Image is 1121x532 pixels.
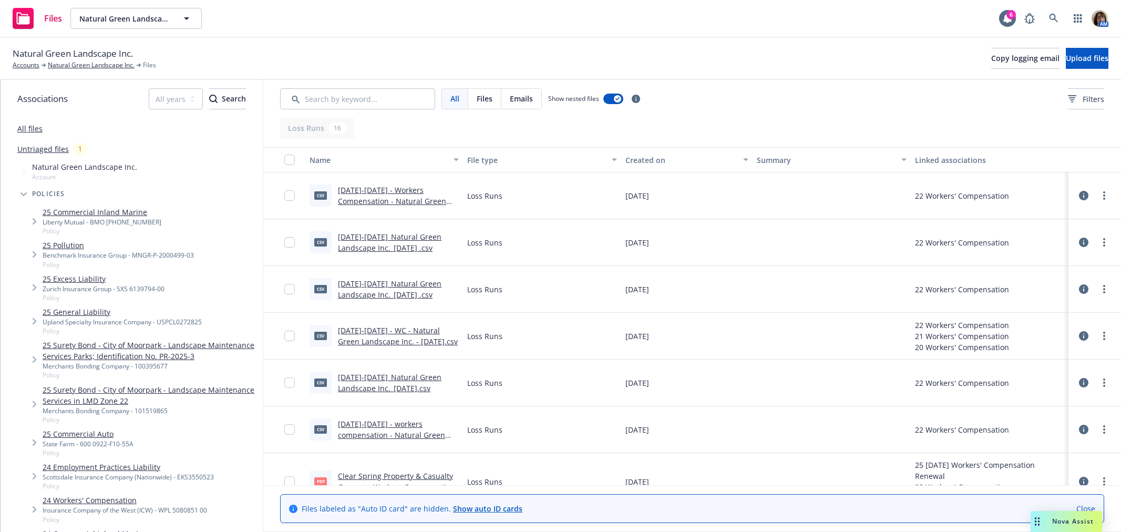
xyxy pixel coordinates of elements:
[43,273,164,284] a: 25 Excess Liability
[43,306,202,318] a: 25 General Liability
[1098,189,1110,202] a: more
[625,476,649,487] span: [DATE]
[43,293,164,302] span: Policy
[463,147,621,172] button: File type
[1066,53,1108,63] span: Upload files
[314,425,327,433] span: csv
[43,371,259,380] span: Policy
[1068,94,1104,105] span: Filters
[467,476,502,487] span: Loss Runs
[314,332,327,340] span: csv
[1098,236,1110,249] a: more
[284,377,295,388] input: Toggle Row Selected
[915,331,1009,342] div: 21 Workers' Compensation
[43,240,194,251] a: 25 Pollution
[284,284,295,294] input: Toggle Row Selected
[70,8,202,29] button: Natural Green Landscape Inc.
[17,124,43,134] a: All files
[338,471,456,514] a: Clear Spring Property & Casualty Company Workers Compensation [DATE]-[DATE] Loss Runs - Valued [D...
[915,190,1009,201] div: 22 Workers' Compensation
[284,155,295,165] input: Select all
[43,207,161,218] a: 25 Commercial Inland Marine
[43,218,161,227] div: Liberty Mutual - BMO [PHONE_NUMBER]
[1019,8,1040,29] a: Report a Bug
[43,473,214,482] div: Scottsdale Insurance Company (Nationwide) - EKS3550523
[48,60,135,70] a: Natural Green Landscape Inc.
[43,415,259,424] span: Policy
[1092,10,1108,27] img: photo
[915,424,1009,435] div: 22 Workers' Compensation
[991,53,1060,63] span: Copy logging email
[32,172,137,181] span: Account
[13,47,133,60] span: Natural Green Landscape Inc.
[991,48,1060,69] button: Copy logging email
[625,377,649,388] span: [DATE]
[338,232,441,253] a: [DATE]-[DATE]_Natural Green Landscape Inc._[DATE] .csv
[625,331,649,342] span: [DATE]
[43,284,164,293] div: Zurich Insurance Group - SXS 6139794-00
[338,185,446,217] a: [DATE]-[DATE] - Workers Compensation - Natural Green Landscape Inc. - [DATE].csv
[915,237,1009,248] div: 22 Workers' Compensation
[209,89,246,109] div: Search
[338,419,445,451] a: [DATE]-[DATE] - workers compensation - Natural Green Landscape Inc. - [DATE].csv
[43,251,194,260] div: Benchmark Insurance Group - MNGR-P-2000499-03
[1043,8,1064,29] a: Search
[209,95,218,103] svg: Search
[1031,511,1044,532] div: Drag to move
[625,284,649,295] span: [DATE]
[43,462,214,473] a: 24 Employment Practices Liability
[314,191,327,199] span: csv
[1066,48,1108,69] button: Upload files
[1031,511,1102,532] button: Nova Assist
[13,60,39,70] a: Accounts
[453,504,522,514] a: Show auto ID cards
[1052,517,1094,526] span: Nova Assist
[43,515,207,524] span: Policy
[43,495,207,506] a: 24 Workers' Compensation
[43,260,194,269] span: Policy
[79,13,170,24] span: Natural Green Landscape Inc.
[467,424,502,435] span: Loss Runs
[43,227,161,236] span: Policy
[17,144,69,155] a: Untriaged files
[467,155,605,166] div: File type
[284,237,295,248] input: Toggle Row Selected
[915,320,1009,331] div: 22 Workers' Compensation
[338,372,441,393] a: [DATE]-[DATE]_Natural Green Landscape Inc._[DATE].csv
[477,93,492,104] span: Files
[43,318,202,326] div: Upland Specialty Insurance Company - USPCL0272825
[32,191,65,197] span: Policies
[467,237,502,248] span: Loss Runs
[1006,10,1016,19] div: 6
[43,428,133,439] a: 25 Commercial Auto
[43,384,259,406] a: 25 Surety Bond - City of Moorpark - Landscape Maintenance Services in LMD Zone 22
[915,482,1064,493] div: 22 Workers' Compensation
[43,448,133,457] span: Policy
[314,378,327,386] span: csv
[305,147,463,172] button: Name
[911,147,1068,172] button: Linked associations
[1067,8,1088,29] a: Switch app
[44,14,62,23] span: Files
[43,326,202,335] span: Policy
[625,237,649,248] span: [DATE]
[43,439,133,448] div: State Farm - 600 0922-F10-55A
[450,93,459,104] span: All
[467,284,502,295] span: Loss Runs
[8,4,66,33] a: Files
[1098,283,1110,295] a: more
[915,284,1009,295] div: 22 Workers' Compensation
[310,155,447,166] div: Name
[1083,94,1104,105] span: Filters
[915,459,1064,482] div: 25 [DATE] Workers' Compensation Renewal
[548,94,599,103] span: Show nested files
[625,190,649,201] span: [DATE]
[280,88,435,109] input: Search by keyword...
[284,424,295,435] input: Toggle Row Selected
[1098,475,1110,488] a: more
[302,503,522,514] span: Files labeled as "Auto ID card" are hidden.
[314,238,327,246] span: csv
[753,147,910,172] button: Summary
[621,147,753,172] button: Created on
[43,482,214,490] span: Policy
